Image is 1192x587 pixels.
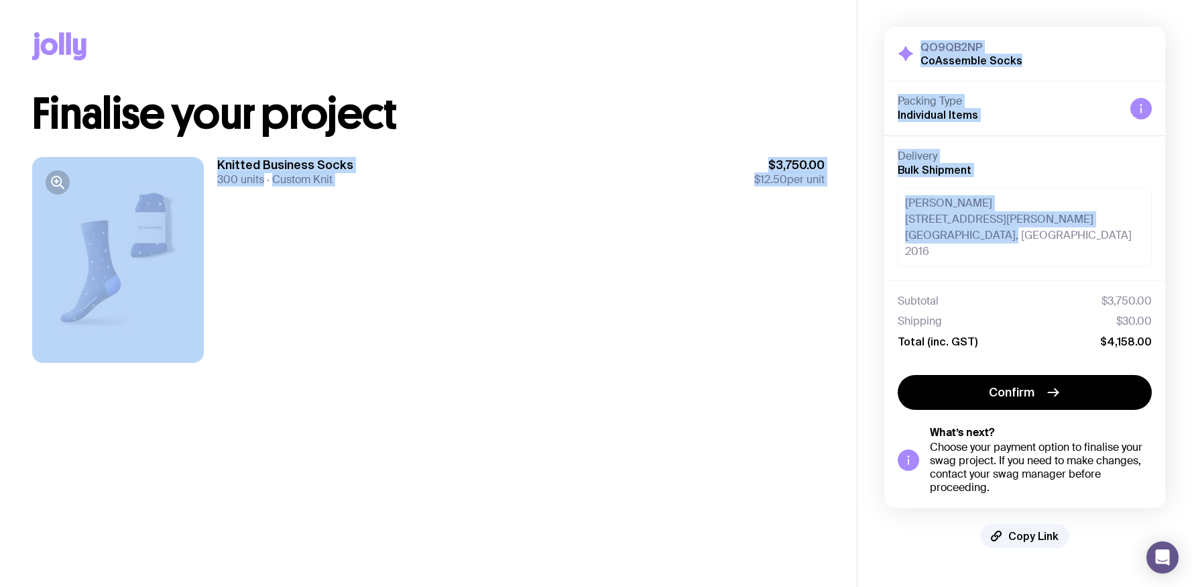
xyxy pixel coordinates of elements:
[32,93,825,136] h1: Finalise your project
[1146,541,1179,574] div: Open Intercom Messenger
[980,524,1069,548] button: Copy Link
[930,441,1152,494] div: Choose your payment option to finalise your swag project. If you need to make changes, contact yo...
[754,157,825,173] span: $3,750.00
[920,54,1022,67] h2: CoAssemble Socks
[920,40,1022,54] h3: QO9QB2NP
[930,426,1152,439] h5: What’s next?
[217,157,353,173] h3: Knitted Business Socks
[264,172,333,186] span: Custom Knit
[898,164,971,176] span: Bulk Shipment
[217,172,264,186] span: 300 units
[1101,295,1152,308] span: $3,750.00
[898,188,1152,267] div: [PERSON_NAME] [STREET_ADDRESS][PERSON_NAME] [GEOGRAPHIC_DATA], [GEOGRAPHIC_DATA] 2016
[989,384,1034,401] span: Confirm
[898,375,1152,410] button: Confirm
[1008,529,1059,543] span: Copy Link
[754,172,787,186] span: $12.50
[1100,335,1152,348] span: $4,158.00
[754,173,825,186] span: per unit
[898,109,978,121] span: Individual Items
[898,315,942,328] span: Shipping
[898,295,939,308] span: Subtotal
[898,335,977,348] span: Total (inc. GST)
[898,150,1152,163] h4: Delivery
[1116,315,1152,328] span: $30.00
[898,95,1120,108] h4: Packing Type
